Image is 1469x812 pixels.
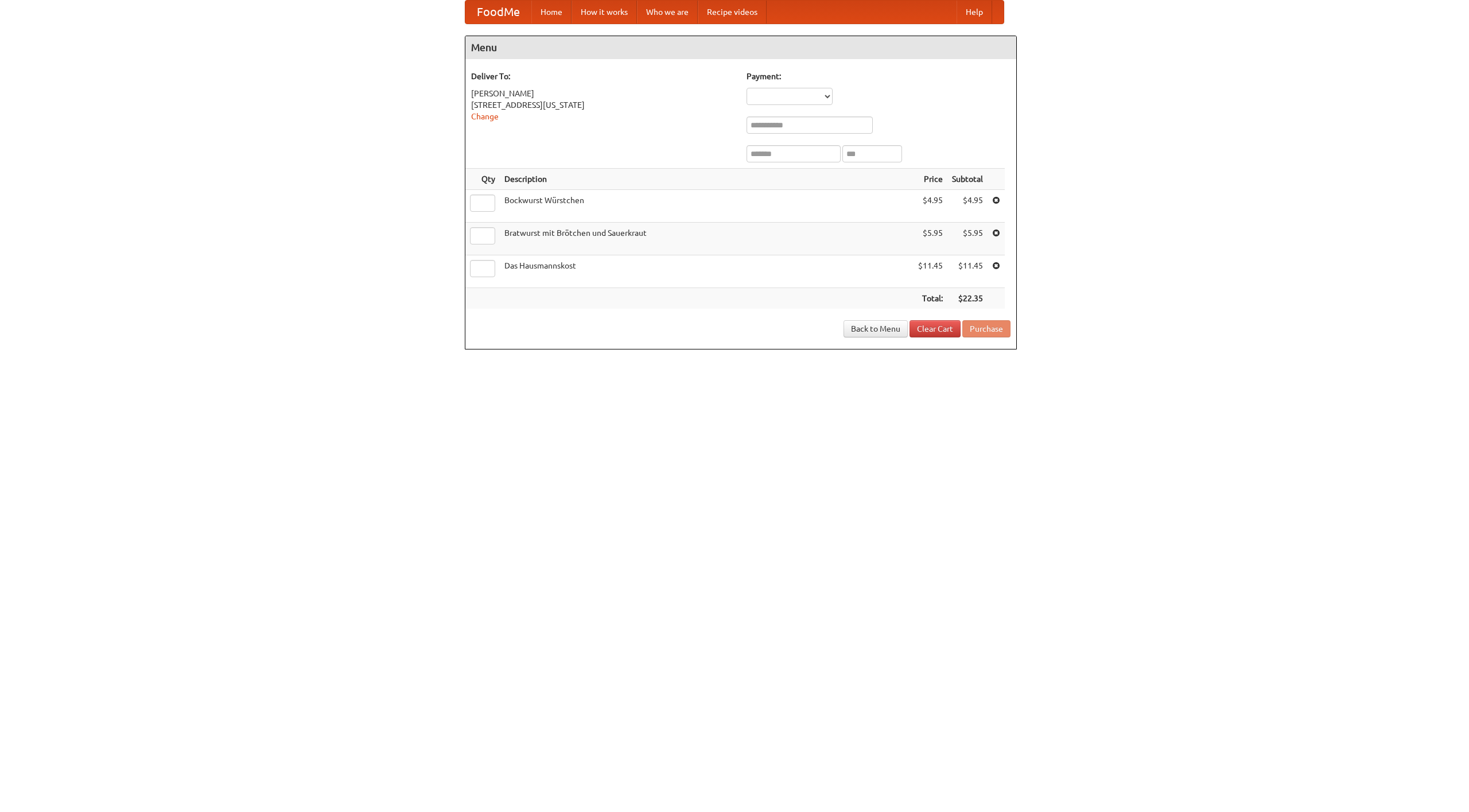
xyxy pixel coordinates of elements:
[572,1,637,24] a: How it works
[500,255,914,288] td: Das Hausmannskost
[914,190,947,223] td: $4.95
[947,169,988,190] th: Subtotal
[947,255,988,288] td: $11.45
[747,71,1011,82] h5: Payment:
[698,1,767,24] a: Recipe videos
[471,88,735,99] div: [PERSON_NAME]
[500,169,914,190] th: Description
[957,1,992,24] a: Help
[637,1,698,24] a: Who we are
[914,288,947,309] th: Total:
[531,1,572,24] a: Home
[962,320,1011,337] button: Purchase
[947,288,988,309] th: $22.35
[471,99,735,111] div: [STREET_ADDRESS][US_STATE]
[914,223,947,255] td: $5.95
[465,169,500,190] th: Qty
[844,320,908,337] a: Back to Menu
[914,255,947,288] td: $11.45
[471,71,735,82] h5: Deliver To:
[500,223,914,255] td: Bratwurst mit Brötchen und Sauerkraut
[914,169,947,190] th: Price
[465,36,1016,59] h4: Menu
[947,190,988,223] td: $4.95
[465,1,531,24] a: FoodMe
[910,320,961,337] a: Clear Cart
[947,223,988,255] td: $5.95
[500,190,914,223] td: Bockwurst Würstchen
[471,112,499,121] a: Change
